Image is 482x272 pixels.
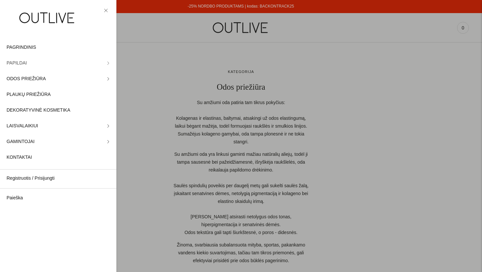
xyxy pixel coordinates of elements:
[7,7,89,29] img: OUTLIVE
[7,106,70,114] span: DEKORATYVINĖ KOSMETIKA
[7,138,34,146] span: GAMINTOJAI
[7,154,32,161] span: KONTAKTAI
[7,59,27,67] span: PAPILDAI
[7,91,51,99] span: PLAUKŲ PRIEŽIŪRA
[7,75,46,83] span: ODOS PRIEŽIŪRA
[7,44,36,51] span: PAGRINDINIS
[7,122,38,130] span: LAISVALAIKIUI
